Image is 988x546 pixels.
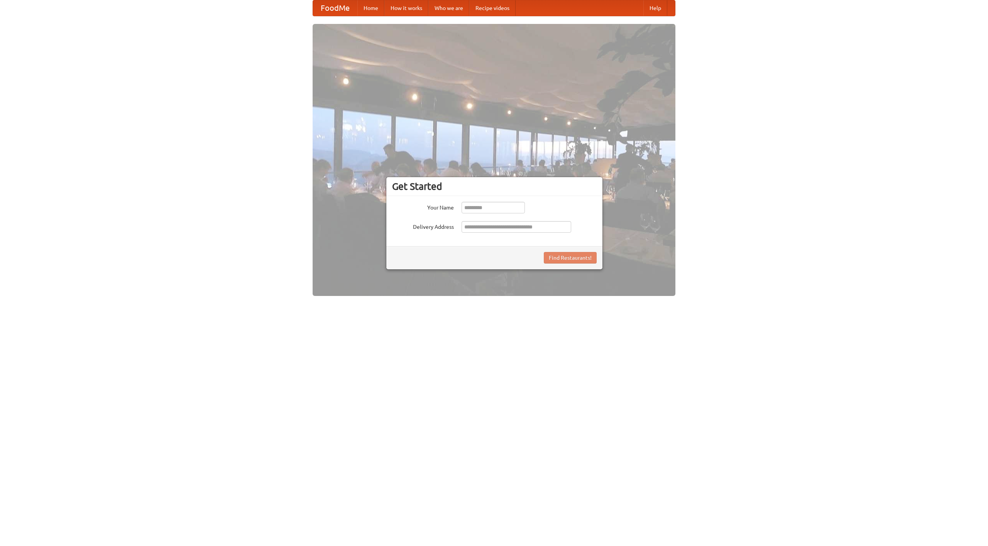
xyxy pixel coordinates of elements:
a: FoodMe [313,0,357,16]
a: Help [643,0,667,16]
a: Home [357,0,384,16]
label: Delivery Address [392,221,454,231]
button: Find Restaurants! [544,252,597,264]
label: Your Name [392,202,454,211]
a: Recipe videos [469,0,516,16]
a: Who we are [428,0,469,16]
a: How it works [384,0,428,16]
h3: Get Started [392,181,597,192]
